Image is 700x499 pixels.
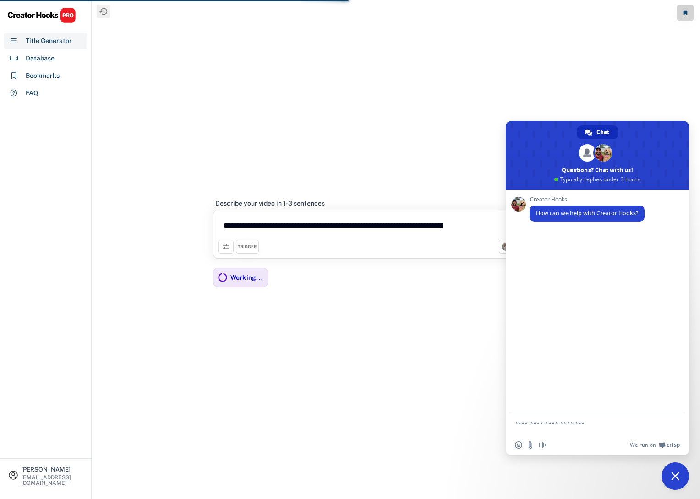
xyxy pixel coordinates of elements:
div: Describe your video in 1-3 sentences [215,199,325,207]
span: Audio message [539,441,546,449]
div: TRIGGER [238,244,257,250]
span: Send a file [527,441,534,449]
div: Working... [230,273,263,282]
div: Database [26,54,55,63]
a: We run onCrisp [630,441,680,449]
div: [EMAIL_ADDRESS][DOMAIN_NAME] [21,475,83,486]
span: How can we help with Creator Hooks? [536,209,638,217]
span: Insert an emoji [515,441,522,449]
div: Bookmarks [26,71,60,81]
img: channels4_profile.jpg [502,243,510,251]
a: Close chat [662,462,689,490]
span: We run on [630,441,656,449]
div: [PERSON_NAME] [21,466,83,472]
div: FAQ [26,88,38,98]
a: Chat [577,125,618,139]
span: Creator Hooks [530,196,645,203]
span: Chat [596,125,609,139]
img: CHPRO%20Logo.svg [7,7,76,23]
textarea: Compose your message... [515,412,662,435]
span: Crisp [667,441,680,449]
div: Title Generator [26,36,72,46]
